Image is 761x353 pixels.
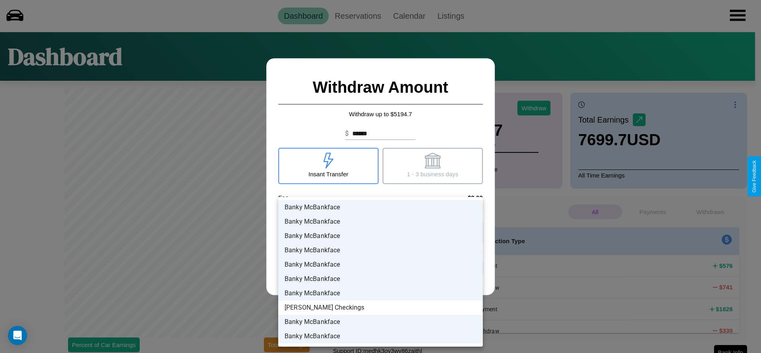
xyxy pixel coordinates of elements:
[278,215,483,229] li: Banky McBankface
[278,243,483,257] li: Banky McBankface
[278,229,483,243] li: Banky McBankface
[751,160,757,193] div: Give Feedback
[8,326,27,345] div: Open Intercom Messenger
[278,329,483,343] li: Banky McBankface
[278,272,483,286] li: Banky McBankface
[278,200,483,215] li: Banky McBankface
[278,286,483,300] li: Banky McBankface
[278,300,483,315] li: [PERSON_NAME] Checkings
[278,315,483,329] li: Banky McBankface
[278,257,483,272] li: Banky McBankface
